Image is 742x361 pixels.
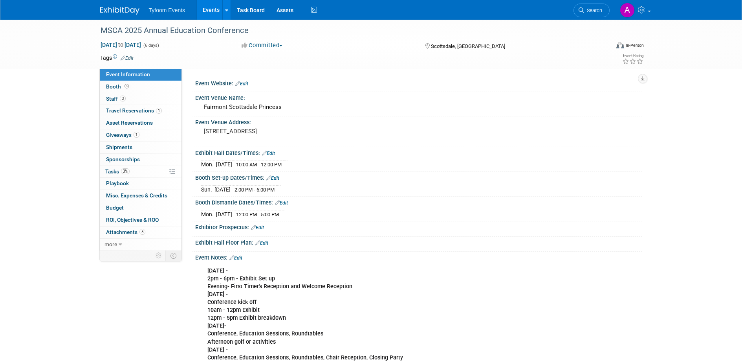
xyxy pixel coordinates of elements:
span: Giveaways [106,132,139,138]
a: Edit [275,200,288,206]
div: Exhibitor Prospectus: [195,221,642,232]
a: Edit [229,255,242,261]
div: Event Notes: [195,252,642,262]
td: Mon. [201,210,216,218]
span: ROI, Objectives & ROO [106,217,159,223]
span: Travel Reservations [106,107,162,114]
div: Event Venue Address: [195,116,642,126]
a: Edit [235,81,248,87]
span: 2:00 PM - 6:00 PM [235,187,275,193]
td: [DATE] [216,210,232,218]
span: Event Information [106,71,150,77]
span: Shipments [106,144,132,150]
span: (6 days) [143,43,159,48]
span: 12:00 PM - 5:00 PM [236,212,279,217]
span: Tyfoom Events [149,7,185,13]
td: Sun. [201,185,214,193]
span: Booth not reserved yet [123,83,130,89]
span: Budget [106,204,124,211]
div: MSCA 2025 Annual Education Conference [98,24,598,38]
a: Playbook [100,178,181,190]
span: Attachments [106,229,145,235]
div: Event Rating [622,54,643,58]
div: Booth Set-up Dates/Times: [195,172,642,182]
pre: [STREET_ADDRESS] [204,128,373,135]
a: Misc. Expenses & Credits [100,190,181,202]
div: Exhibit Hall Dates/Times: [195,147,642,157]
div: Event Venue Name: [195,92,642,102]
span: Tasks [105,168,130,175]
div: In-Person [625,42,644,48]
span: Asset Reservations [106,120,153,126]
img: ExhibitDay [100,7,139,15]
a: Edit [255,240,268,246]
span: Staff [106,96,126,102]
div: Booth Dismantle Dates/Times: [195,197,642,207]
div: Event Format [563,41,644,53]
a: Booth [100,81,181,93]
td: Mon. [201,160,216,169]
div: Fairmont Scottsdale Princess [201,101,636,113]
span: 10:00 AM - 12:00 PM [236,162,282,168]
a: Giveaways1 [100,129,181,141]
a: Edit [266,175,279,181]
img: Format-Inperson.png [616,42,624,48]
a: Shipments [100,142,181,153]
span: Misc. Expenses & Credits [106,192,167,199]
td: Personalize Event Tab Strip [152,250,166,261]
a: Event Information [100,69,181,81]
span: Scottsdale, [GEOGRAPHIC_DATA] [431,43,505,49]
span: Search [584,7,602,13]
a: Search [573,4,610,17]
td: [DATE] [214,185,231,193]
img: Angie Nichols [620,3,635,18]
span: Sponsorships [106,156,140,162]
a: Edit [121,55,134,61]
a: Tasks3% [100,166,181,178]
a: Edit [251,225,264,230]
a: Budget [100,202,181,214]
button: Committed [239,41,286,50]
span: 1 [134,132,139,138]
a: Travel Reservations1 [100,105,181,117]
span: 3 [120,96,126,101]
span: 5 [139,229,145,235]
a: Asset Reservations [100,117,181,129]
span: Booth [106,83,130,90]
a: Edit [262,151,275,156]
span: to [117,42,125,48]
a: more [100,239,181,250]
a: Sponsorships [100,154,181,166]
td: Toggle Event Tabs [165,250,181,261]
span: 1 [156,108,162,114]
div: Event Website: [195,77,642,88]
a: Attachments5 [100,227,181,238]
a: Staff3 [100,93,181,105]
span: 3% [121,168,130,174]
span: more [104,241,117,247]
a: ROI, Objectives & ROO [100,214,181,226]
td: [DATE] [216,160,232,169]
span: [DATE] [DATE] [100,41,141,48]
span: Playbook [106,180,129,186]
div: Exhibit Hall Floor Plan: [195,237,642,247]
td: Tags [100,54,134,62]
